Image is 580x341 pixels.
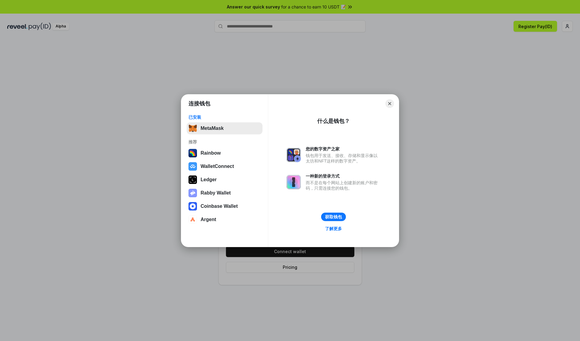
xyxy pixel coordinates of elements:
[188,124,197,133] img: svg+xml,%3Csvg%20fill%3D%22none%22%20height%3D%2233%22%20viewBox%3D%220%200%2035%2033%22%20width%...
[201,190,231,196] div: Rabby Wallet
[306,173,381,179] div: 一种新的登录方式
[188,202,197,211] img: svg+xml,%3Csvg%20width%3D%2228%22%20height%3D%2228%22%20viewBox%3D%220%200%2028%2028%22%20fill%3D...
[201,217,216,222] div: Argent
[187,174,263,186] button: Ledger
[188,139,261,145] div: 推荐
[286,175,301,189] img: svg+xml,%3Csvg%20xmlns%3D%22http%3A%2F%2Fwww.w3.org%2F2000%2Fsvg%22%20fill%3D%22none%22%20viewBox...
[188,114,261,120] div: 已安装
[187,147,263,159] button: Rainbow
[201,126,224,131] div: MetaMask
[306,146,381,152] div: 您的数字资产之家
[187,160,263,172] button: WalletConnect
[306,153,381,164] div: 钱包用于发送、接收、存储和显示像以太坊和NFT这样的数字资产。
[317,117,350,125] div: 什么是钱包？
[286,148,301,162] img: svg+xml,%3Csvg%20xmlns%3D%22http%3A%2F%2Fwww.w3.org%2F2000%2Fsvg%22%20fill%3D%22none%22%20viewBox...
[188,149,197,157] img: svg+xml,%3Csvg%20width%3D%22120%22%20height%3D%22120%22%20viewBox%3D%220%200%20120%20120%22%20fil...
[187,122,263,134] button: MetaMask
[188,189,197,197] img: svg+xml,%3Csvg%20xmlns%3D%22http%3A%2F%2Fwww.w3.org%2F2000%2Fsvg%22%20fill%3D%22none%22%20viewBox...
[187,200,263,212] button: Coinbase Wallet
[201,164,234,169] div: WalletConnect
[201,177,217,182] div: Ledger
[325,226,342,231] div: 了解更多
[325,214,342,220] div: 获取钱包
[321,213,346,221] button: 获取钱包
[188,100,210,107] h1: 连接钱包
[188,175,197,184] img: svg+xml,%3Csvg%20xmlns%3D%22http%3A%2F%2Fwww.w3.org%2F2000%2Fsvg%22%20width%3D%2228%22%20height%3...
[187,214,263,226] button: Argent
[385,99,394,108] button: Close
[188,162,197,171] img: svg+xml,%3Csvg%20width%3D%2228%22%20height%3D%2228%22%20viewBox%3D%220%200%2028%2028%22%20fill%3D...
[321,225,346,233] a: 了解更多
[201,204,238,209] div: Coinbase Wallet
[201,150,221,156] div: Rainbow
[188,215,197,224] img: svg+xml,%3Csvg%20width%3D%2228%22%20height%3D%2228%22%20viewBox%3D%220%200%2028%2028%22%20fill%3D...
[187,187,263,199] button: Rabby Wallet
[306,180,381,191] div: 而不是在每个网站上创建新的账户和密码，只需连接您的钱包。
